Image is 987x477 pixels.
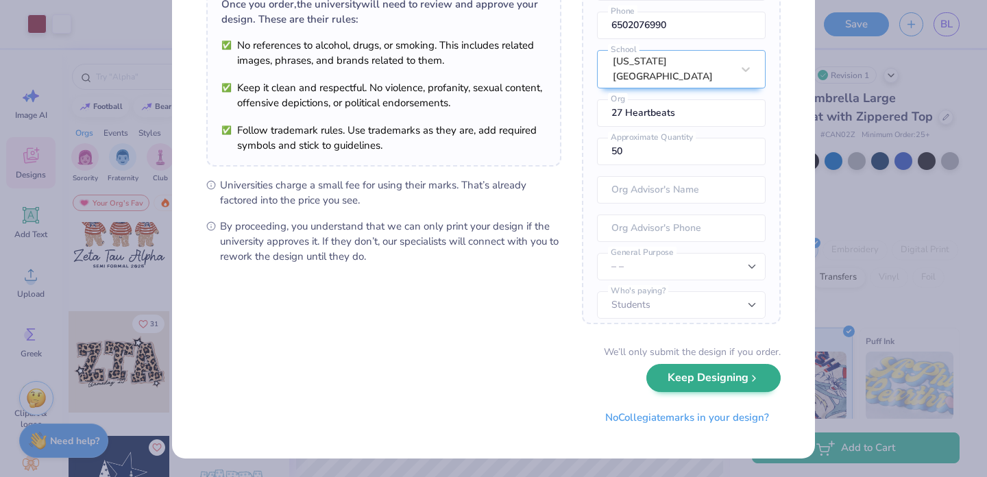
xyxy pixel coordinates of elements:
[597,12,766,39] input: Phone
[594,404,781,432] button: NoCollegiatemarks in your design?
[221,38,546,68] li: No references to alcohol, drugs, or smoking. This includes related images, phrases, and brands re...
[597,138,766,165] input: Approximate Quantity
[613,54,732,84] div: [US_STATE][GEOGRAPHIC_DATA]
[597,99,766,127] input: Org
[221,123,546,153] li: Follow trademark rules. Use trademarks as they are, add required symbols and stick to guidelines.
[221,80,546,110] li: Keep it clean and respectful. No violence, profanity, sexual content, offensive depictions, or po...
[604,345,781,359] div: We’ll only submit the design if you order.
[220,178,561,208] span: Universities charge a small fee for using their marks. That’s already factored into the price you...
[597,215,766,242] input: Org Advisor's Phone
[597,176,766,204] input: Org Advisor's Name
[220,219,561,264] span: By proceeding, you understand that we can only print your design if the university approves it. I...
[646,364,781,392] button: Keep Designing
